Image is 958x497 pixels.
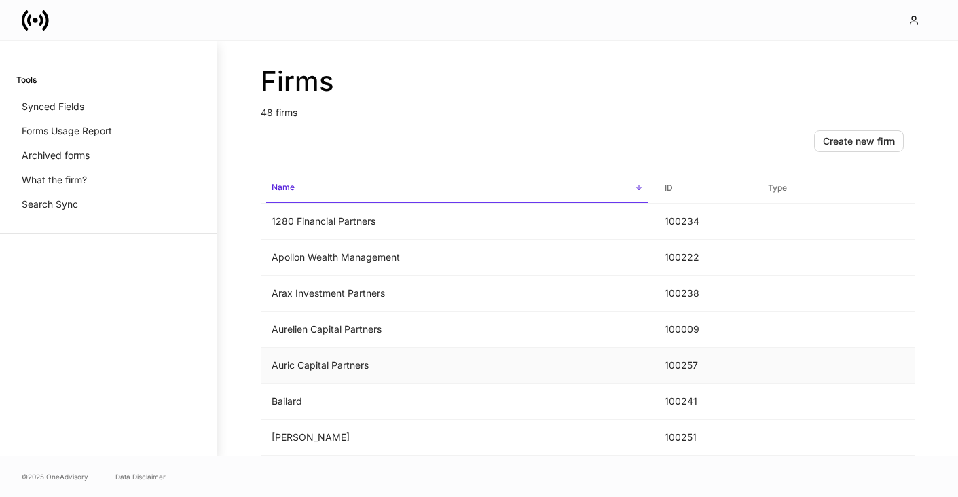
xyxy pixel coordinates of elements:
[261,276,654,312] td: Arax Investment Partners
[261,348,654,384] td: Auric Capital Partners
[654,276,757,312] td: 100238
[16,119,200,143] a: Forms Usage Report
[665,181,673,194] h6: ID
[115,471,166,482] a: Data Disclaimer
[16,143,200,168] a: Archived forms
[659,174,752,202] span: ID
[261,98,915,119] p: 48 firms
[22,124,112,138] p: Forms Usage Report
[261,65,915,98] h2: Firms
[16,168,200,192] a: What the firm?
[768,181,787,194] h6: Type
[22,173,87,187] p: What the firm?
[261,420,654,456] td: [PERSON_NAME]
[22,198,78,211] p: Search Sync
[654,312,757,348] td: 100009
[654,240,757,276] td: 100222
[261,384,654,420] td: Bailard
[654,420,757,456] td: 100251
[22,149,90,162] p: Archived forms
[261,204,654,240] td: 1280 Financial Partners
[654,384,757,420] td: 100241
[762,174,909,202] span: Type
[654,204,757,240] td: 100234
[823,134,895,148] div: Create new firm
[16,192,200,217] a: Search Sync
[261,456,654,492] td: Bowline Financial
[261,312,654,348] td: Aurelien Capital Partners
[814,130,904,152] button: Create new firm
[266,174,648,203] span: Name
[261,240,654,276] td: Apollon Wealth Management
[22,100,84,113] p: Synced Fields
[654,348,757,384] td: 100257
[654,456,757,492] td: 100013
[16,94,200,119] a: Synced Fields
[272,181,295,194] h6: Name
[22,471,88,482] span: © 2025 OneAdvisory
[16,73,37,86] h6: Tools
